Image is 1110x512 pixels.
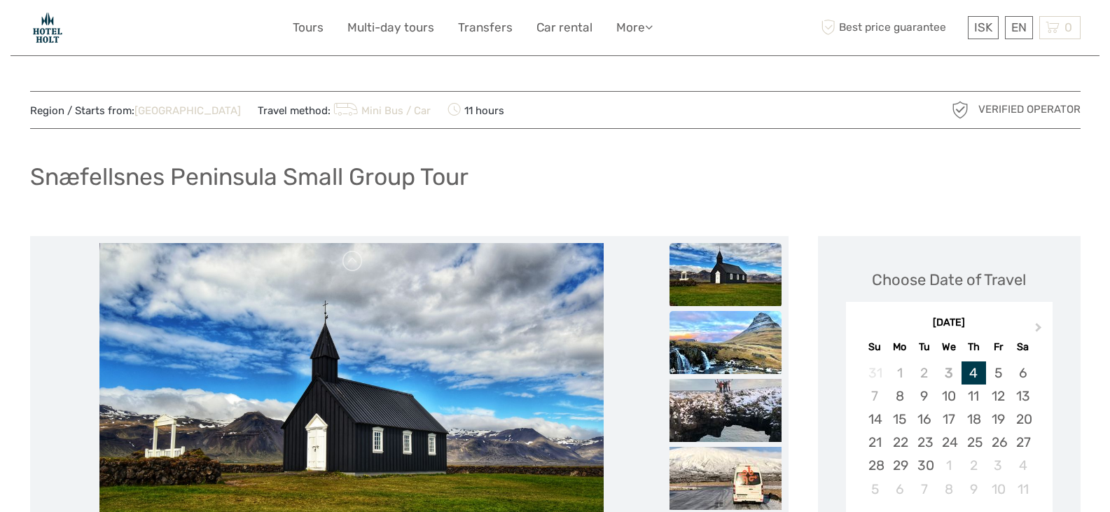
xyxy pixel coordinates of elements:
div: Choose Sunday, September 21st, 2025 [863,431,887,454]
div: Choose Thursday, September 18th, 2025 [962,408,986,431]
div: Tu [912,338,936,357]
div: Fr [986,338,1011,357]
a: Tours [293,18,324,38]
div: Th [962,338,986,357]
a: Transfers [458,18,513,38]
img: Hotel Holt [30,11,65,45]
div: Not available Wednesday, September 3rd, 2025 [936,361,961,385]
div: Choose Saturday, September 6th, 2025 [1011,361,1035,385]
div: [DATE] [846,316,1053,331]
div: Choose Wednesday, September 10th, 2025 [936,385,961,408]
div: Choose Sunday, September 28th, 2025 [863,454,887,477]
div: Choose Tuesday, September 30th, 2025 [912,454,936,477]
div: Su [863,338,887,357]
div: Choose Monday, September 29th, 2025 [887,454,912,477]
button: Next Month [1029,319,1051,342]
span: Best price guarantee [818,16,964,39]
div: Choose Friday, September 26th, 2025 [986,431,1011,454]
div: Choose Saturday, September 13th, 2025 [1011,385,1035,408]
div: Choose Thursday, September 25th, 2025 [962,431,986,454]
div: Not available Sunday, September 7th, 2025 [863,385,887,408]
a: Multi-day tours [347,18,434,38]
div: Not available Sunday, August 31st, 2025 [863,361,887,385]
div: Choose Friday, October 10th, 2025 [986,478,1011,501]
span: 0 [1062,20,1074,34]
span: Verified Operator [978,102,1081,117]
div: Choose Friday, October 3rd, 2025 [986,454,1011,477]
span: Region / Starts from: [30,104,241,118]
span: 11 hours [448,100,504,120]
div: Choose Monday, September 15th, 2025 [887,408,912,431]
img: 38d52a38d99d40b6826a7a3011d87634_slider_thumbnail.jpeg [670,243,782,306]
div: Not available Monday, September 1st, 2025 [887,361,912,385]
div: Choose Saturday, September 27th, 2025 [1011,431,1035,454]
div: Choose Sunday, September 14th, 2025 [863,408,887,431]
div: Choose Monday, September 22nd, 2025 [887,431,912,454]
img: verified_operator_grey_128.png [949,99,971,121]
div: Sa [1011,338,1035,357]
div: Choose Wednesday, September 24th, 2025 [936,431,961,454]
div: Choose Saturday, October 11th, 2025 [1011,478,1035,501]
button: Open LiveChat chat widget [161,22,178,39]
div: Choose Thursday, October 9th, 2025 [962,478,986,501]
div: Choose Sunday, October 5th, 2025 [863,478,887,501]
div: Choose Monday, October 6th, 2025 [887,478,912,501]
img: 2a67c8bc888945d58dc5a71e8f3bdee7_slider_thumbnail.jpeg [670,379,782,442]
h1: Snæfellsnes Peninsula Small Group Tour [30,162,469,191]
a: Mini Bus / Car [331,104,431,117]
span: Travel method: [258,100,431,120]
div: Choose Saturday, September 20th, 2025 [1011,408,1035,431]
a: Car rental [536,18,592,38]
div: Choose Date of Travel [872,269,1026,291]
p: We're away right now. Please check back later! [20,25,158,36]
div: Choose Tuesday, September 9th, 2025 [912,385,936,408]
div: Choose Wednesday, September 17th, 2025 [936,408,961,431]
div: Choose Thursday, September 4th, 2025 [962,361,986,385]
div: EN [1005,16,1033,39]
a: [GEOGRAPHIC_DATA] [134,104,241,117]
div: Choose Tuesday, September 16th, 2025 [912,408,936,431]
img: 27deae9967484b1aa321c6f6d729e5a0_slider_thumbnail.jpeg [670,311,782,374]
div: Choose Wednesday, October 1st, 2025 [936,454,961,477]
div: Choose Thursday, September 11th, 2025 [962,385,986,408]
div: Choose Friday, September 5th, 2025 [986,361,1011,385]
div: Choose Friday, September 12th, 2025 [986,385,1011,408]
div: Choose Friday, September 19th, 2025 [986,408,1011,431]
div: Not available Tuesday, September 2nd, 2025 [912,361,936,385]
div: Choose Tuesday, October 7th, 2025 [912,478,936,501]
div: month 2025-09 [850,361,1048,501]
span: ISK [974,20,992,34]
div: Choose Monday, September 8th, 2025 [887,385,912,408]
div: Choose Thursday, October 2nd, 2025 [962,454,986,477]
div: Mo [887,338,912,357]
div: Choose Tuesday, September 23rd, 2025 [912,431,936,454]
div: Choose Wednesday, October 8th, 2025 [936,478,961,501]
a: More [616,18,653,38]
img: c7cf81fe1a2043b3953a1b0fd975f33a_slider_thumbnail.jpeg [670,447,782,510]
div: We [936,338,961,357]
div: Choose Saturday, October 4th, 2025 [1011,454,1035,477]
